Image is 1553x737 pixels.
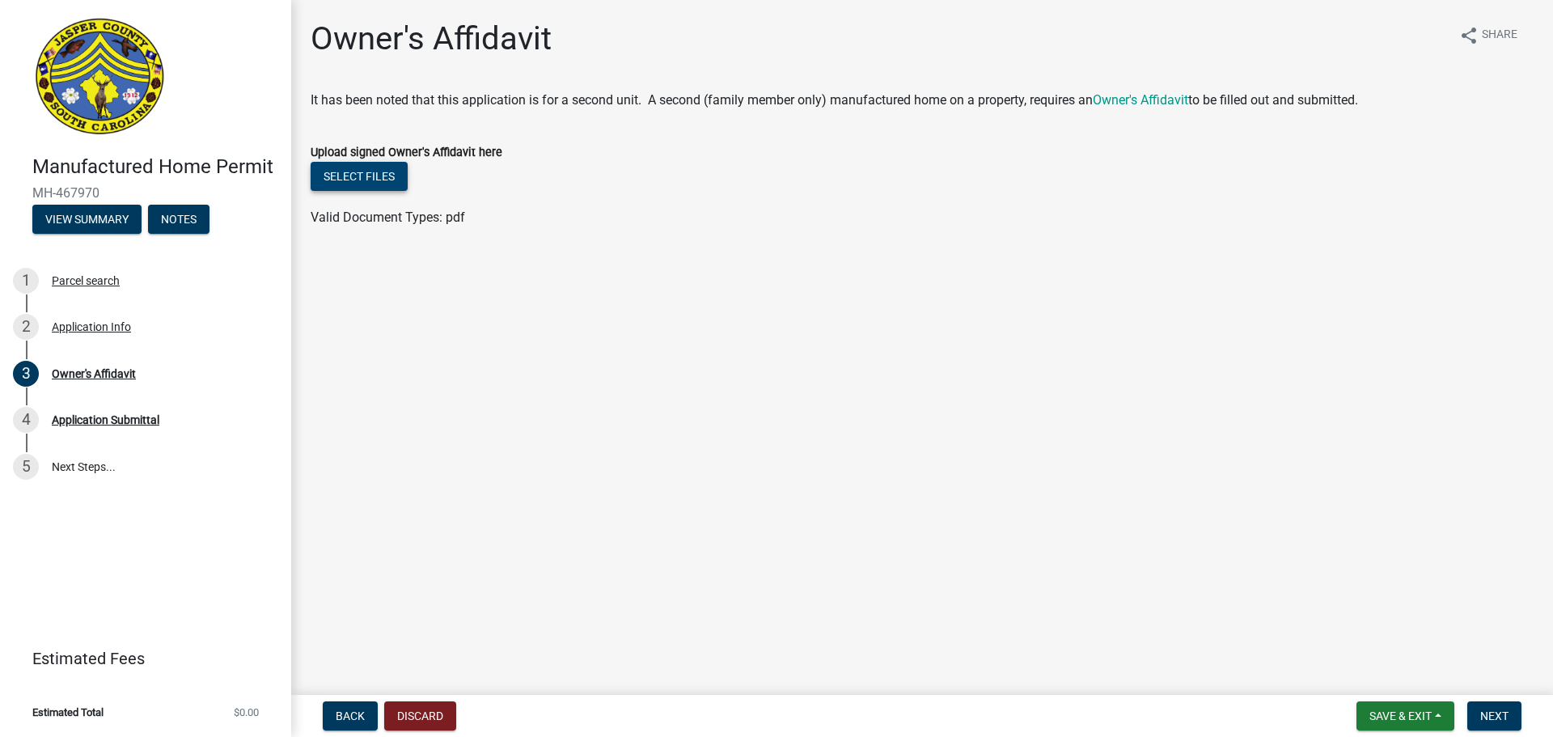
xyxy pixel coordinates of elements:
button: View Summary [32,205,142,234]
div: Application Info [52,321,131,332]
div: 5 [13,454,39,480]
span: Share [1482,26,1517,45]
button: Notes [148,205,209,234]
div: Parcel search [52,275,120,286]
span: Back [336,709,365,722]
span: Next [1480,709,1509,722]
h1: Owner's Affidavit [311,19,552,58]
a: Owner's Affidavit [1093,92,1188,108]
button: Discard [384,701,456,731]
button: shareShare [1446,19,1530,51]
label: Upload signed Owner's Affidavit here [311,147,502,159]
img: Jasper County, South Carolina [32,17,167,138]
span: MH-467970 [32,185,259,201]
div: 4 [13,407,39,433]
div: 3 [13,361,39,387]
div: Owner's Affidavit [52,368,136,379]
div: 2 [13,314,39,340]
wm-modal-confirm: Summary [32,214,142,227]
button: Select files [311,162,408,191]
button: Save & Exit [1356,701,1454,731]
div: 1 [13,268,39,294]
button: Back [323,701,378,731]
span: $0.00 [234,707,259,718]
span: Valid Document Types: pdf [311,210,465,225]
a: Estimated Fees [13,642,265,675]
i: share [1459,26,1479,45]
span: Estimated Total [32,707,104,718]
span: Save & Exit [1369,709,1432,722]
div: Application Submittal [52,414,159,426]
p: It has been noted that this application is for a second unit. A second (family member only) manuf... [311,91,1534,110]
button: Next [1467,701,1521,731]
h4: Manufactured Home Permit [32,155,278,179]
wm-modal-confirm: Notes [148,214,209,227]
